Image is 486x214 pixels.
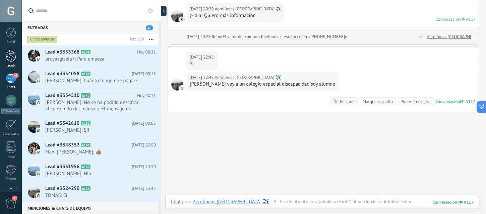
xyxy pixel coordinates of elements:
div: Entradas [22,21,159,33]
div: № A117 [461,16,476,22]
img: com.amocrm.amocrmwa.svg [36,150,41,154]
span: [DATE] 00:03 [132,120,156,127]
div: Chats abiertos [27,35,57,43]
div: Aerolíneas Argentina ✈️ [193,199,269,205]
img: com.amocrm.amocrmwa.svg [36,172,41,176]
div: Panel [1,40,21,44]
div: Conversación [436,16,461,22]
div: [DATE] 22:45 [190,54,215,61]
a: Lead #3353368 A147 Hoy 00:21 pruyasgisela7: Para empezar [22,45,161,67]
span: Lead #3354058 [45,71,79,77]
span: Robot [212,34,223,39]
a: Lead #3342610 A132 [DATE] 00:03 [PERSON_NAME]: Sii [22,117,161,138]
div: 117 [433,199,474,205]
span: [DATE] 23:47 [132,185,156,192]
span: Aerolíneas Argentina ✈️ [171,10,183,22]
div: Listas [1,155,21,159]
a: Aerolíneas [GEOGRAPHIC_DATA] ✈️ [427,33,476,40]
span: 49 [13,73,18,78]
span: 49 [146,25,153,30]
a: Lead #3354058 A148 [DATE] 00:15 [PERSON_NAME]: Cuánto tengo que pagar? [22,67,161,89]
span: Lead #3342610 [45,120,79,127]
a: Lead #3324290 A115 [DATE] 23:47 TOMAS: Si [22,182,161,203]
div: Mostrar [160,6,167,16]
div: Marque resuelto [363,98,393,105]
a: Lead #3351956 A146 [DATE] 23:50 [PERSON_NAME]: Hla [22,160,161,182]
span: Maxi [PERSON_NAME]: 👍🏽 [45,149,143,155]
div: № A117 [460,99,476,104]
span: A143 [81,143,90,147]
img: com.amocrm.amocrmwa.svg [36,100,41,105]
span: Hoy 00:11 [137,92,156,99]
div: [PERSON_NAME] voy a un colegio especial discapacidad soy alumno [190,81,336,88]
span: Aerolíneas Argentina ✈️ [215,74,281,81]
a: Lead #3348352 A143 [DATE] 23:50 Maxi [PERSON_NAME]: 👍🏽 [22,138,161,160]
span: Lead #3354510 [45,92,79,99]
div: Menciones & Chats de equipo [22,202,159,214]
span: se establece en «[PHONE_NUMBER]» [279,33,347,40]
span: [PERSON_NAME]: No se ha podido descifrar el contenido del mensaje. El mensaje no puede leerse aqu... [45,99,143,112]
div: [DATE] 20:29 [190,6,215,12]
div: Chats [1,85,21,90]
div: Correo [1,177,21,181]
span: A148 [81,72,90,76]
span: : [269,199,270,205]
span: A147 [81,50,90,54]
a: Lead #3354510 A149 Hoy 00:11 [PERSON_NAME]: No se ha podido descifrar el contenido del mensaje. E... [22,89,161,116]
span: A132 [81,121,90,125]
div: Leads [1,64,21,68]
div: Calendario [1,132,21,136]
span: para [182,199,191,205]
img: com.amocrm.amocrmwa.svg [36,57,41,62]
div: Total: 50 [127,36,144,43]
span: [DATE] 23:50 [132,164,156,170]
span: [DATE] 23:50 [132,142,156,148]
div: Poner en espera [401,98,430,105]
img: com.amocrm.amocrmwa.svg [180,17,184,22]
div: [DATE] 22:48 [190,74,215,81]
span: El valor del campo «Teléfono» [223,33,279,40]
span: [DATE] 00:15 [132,71,156,77]
div: ¡Hola! Quiero más información. [190,12,281,19]
img: com.amocrm.amocrmwa.svg [36,128,41,133]
img: com.amocrm.amocrmwa.svg [36,79,41,83]
span: Lead #3353368 [45,49,79,56]
span: Lead #3351956 [45,164,79,170]
img: com.amocrm.amocrmwa.svg [36,193,41,198]
span: A146 [81,165,90,169]
span: [PERSON_NAME]: Hla [45,171,143,177]
span: Aerolíneas Argentina ✈️ [171,79,183,91]
span: Lead #3324290 [45,185,79,192]
span: A115 [81,186,90,191]
div: [DATE] 20:29 [187,33,212,40]
div: Resumir [340,98,355,105]
div: WhatsApp [1,108,20,114]
span: Aerolíneas Argentina ✈️ [215,6,281,12]
span: Lead #3348352 [45,142,79,148]
div: Conversación [436,99,460,104]
span: [PERSON_NAME]: Cuánto tengo que pagar? [45,78,143,84]
span: TOMAS: Si [45,192,143,199]
span: Hoy 00:21 [137,49,156,56]
div: Si [190,61,215,67]
span: 1 [12,196,17,201]
span: A149 [81,93,90,98]
span: [PERSON_NAME]: Sii [45,127,143,133]
button: Más [144,33,159,45]
img: com.amocrm.amocrmwa.svg [180,86,184,91]
span: pruyasgisela7: Para empezar [45,56,143,62]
